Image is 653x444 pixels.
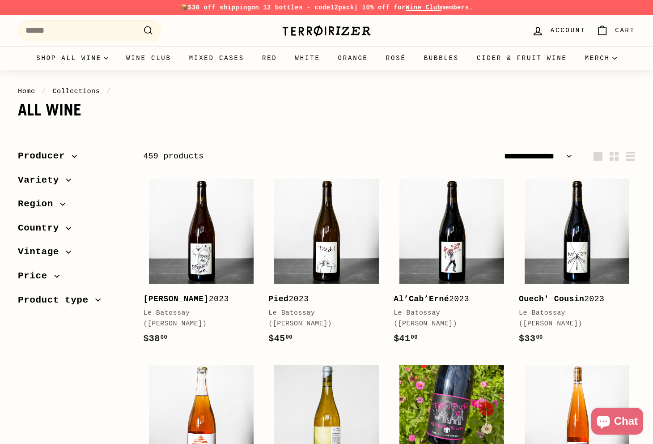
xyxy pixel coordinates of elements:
[286,334,293,341] sup: 00
[268,293,376,306] div: 2023
[468,46,576,70] a: Cider & Fruit Wine
[143,333,167,344] span: $38
[18,149,72,164] span: Producer
[268,295,288,303] b: Pied
[188,4,251,11] span: $30 off shipping
[39,87,48,95] span: /
[406,4,441,11] a: Wine Club
[589,408,646,437] inbox-online-store-chat: Shopify online store chat
[331,4,354,11] strong: 12pack
[551,26,585,35] span: Account
[268,333,293,344] span: $45
[18,173,66,188] span: Variety
[18,86,635,97] nav: breadcrumbs
[394,333,418,344] span: $41
[268,173,385,355] a: Pied2023Le Batossay ([PERSON_NAME])
[415,46,468,70] a: Bubbles
[18,290,129,315] button: Product type
[18,221,66,236] span: Country
[519,293,626,306] div: 2023
[18,3,635,13] p: 📦 on 12 bottles - code | 10% off for members.
[18,146,129,171] button: Producer
[253,46,286,70] a: Red
[329,46,377,70] a: Orange
[394,173,510,355] a: Al’Cab’Erné2023Le Batossay ([PERSON_NAME])
[394,308,501,329] div: Le Batossay ([PERSON_NAME])
[18,244,66,260] span: Vintage
[18,194,129,218] button: Region
[18,196,60,212] span: Region
[143,150,389,163] div: 459 products
[18,87,35,95] a: Home
[394,293,501,306] div: 2023
[143,173,259,355] a: [PERSON_NAME]2023Le Batossay ([PERSON_NAME])
[161,334,167,341] sup: 00
[268,308,376,329] div: Le Batossay ([PERSON_NAME])
[18,266,129,290] button: Price
[519,333,543,344] span: $33
[18,218,129,243] button: Country
[411,334,418,341] sup: 00
[52,87,100,95] a: Collections
[18,293,95,308] span: Product type
[18,269,54,284] span: Price
[519,295,584,303] b: Ouech' Cousin
[519,308,626,329] div: Le Batossay ([PERSON_NAME])
[18,101,635,119] h1: All wine
[143,308,250,329] div: Le Batossay ([PERSON_NAME])
[519,173,635,355] a: Ouech' Cousin2023Le Batossay ([PERSON_NAME])
[615,26,635,35] span: Cart
[18,171,129,195] button: Variety
[536,334,543,341] sup: 00
[143,293,250,306] div: 2023
[18,242,129,266] button: Vintage
[576,46,626,70] summary: Merch
[591,17,640,44] a: Cart
[526,17,591,44] a: Account
[104,87,113,95] span: /
[377,46,415,70] a: Rosé
[27,46,117,70] summary: Shop all wine
[180,46,253,70] a: Mixed Cases
[394,295,449,303] b: Al’Cab’Erné
[143,295,208,303] b: [PERSON_NAME]
[117,46,180,70] a: Wine Club
[286,46,329,70] a: White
